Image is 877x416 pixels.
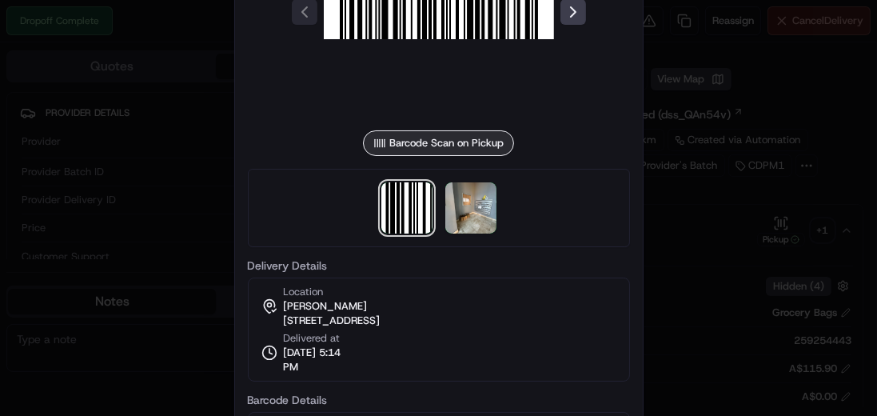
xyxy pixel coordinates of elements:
div: Barcode Scan on Pickup [363,130,514,156]
img: barcode_scan_on_pickup image [381,182,433,234]
span: Location [284,285,324,299]
label: Delivery Details [248,260,630,271]
label: Barcode Details [248,394,630,406]
img: photo_proof_of_delivery image [445,182,496,234]
span: Delivered at [284,331,357,346]
span: [DATE] 5:14 PM [284,346,357,374]
span: [STREET_ADDRESS] [284,314,381,328]
span: [PERSON_NAME] [284,299,368,314]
